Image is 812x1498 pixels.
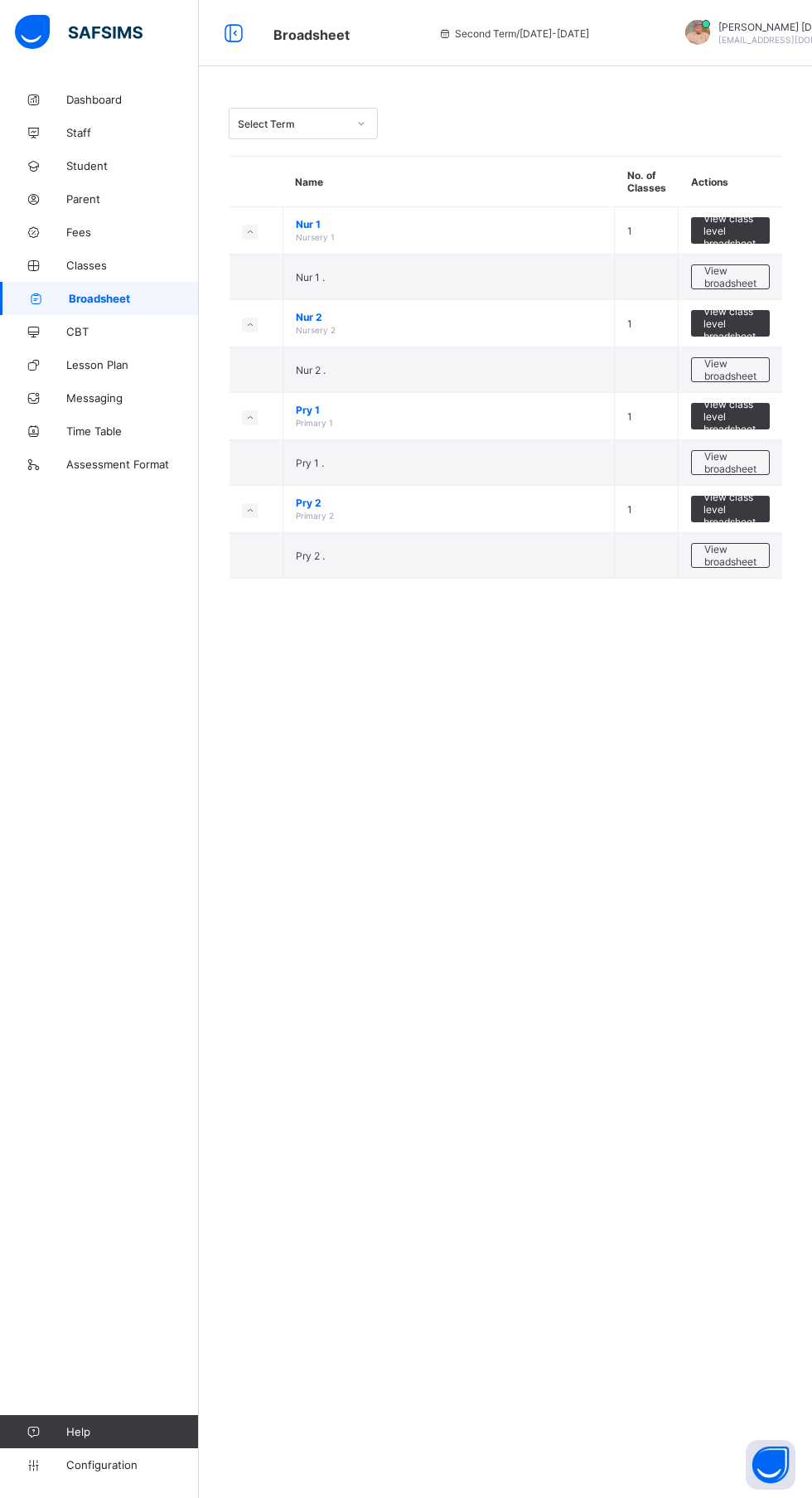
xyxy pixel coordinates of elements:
[296,404,602,416] span: Pry 1
[691,543,770,555] a: View broadsheet
[66,93,199,106] span: Dashboard
[704,357,756,382] span: View broadsheet
[66,192,199,206] span: Parent
[66,159,199,172] span: Student
[691,403,770,415] a: View class level broadsheet
[273,27,350,43] span: Broadsheet
[704,450,756,475] span: View broadsheet
[691,217,770,230] a: View class level broadsheet
[746,1440,795,1490] button: Open asap
[296,418,333,428] span: Primary 1
[296,550,325,562] span: Pry 2 .
[703,398,757,435] span: View class level broadsheet
[691,496,770,508] a: View class level broadsheet
[283,157,615,207] th: Name
[66,225,199,239] span: Fees
[296,271,325,284] span: Nur 1 .
[66,358,199,371] span: Lesson Plan
[296,232,335,242] span: Nursery 1
[66,1458,198,1471] span: Configuration
[296,325,336,335] span: Nursery 2
[691,264,770,277] a: View broadsheet
[438,27,589,40] span: session/term information
[691,357,770,370] a: View broadsheet
[296,311,602,323] span: Nur 2
[691,450,770,463] a: View broadsheet
[703,305,757,342] span: View class level broadsheet
[627,503,632,516] span: 1
[15,15,143,50] img: safsims
[704,264,756,289] span: View broadsheet
[69,292,199,305] span: Broadsheet
[703,491,757,528] span: View class level broadsheet
[66,325,199,338] span: CBT
[66,458,199,471] span: Assessment Format
[615,157,679,207] th: No. of Classes
[627,318,632,330] span: 1
[704,543,756,568] span: View broadsheet
[679,157,783,207] th: Actions
[691,310,770,322] a: View class level broadsheet
[66,424,199,438] span: Time Table
[627,410,632,423] span: 1
[66,391,199,405] span: Messaging
[296,511,334,521] span: Primary 2
[66,1425,198,1438] span: Help
[296,218,602,230] span: Nur 1
[296,364,326,376] span: Nur 2 .
[66,126,199,139] span: Staff
[66,259,199,272] span: Classes
[627,225,632,237] span: 1
[703,212,757,250] span: View class level broadsheet
[238,118,347,130] div: Select Term
[296,457,324,469] span: Pry 1 .
[296,497,602,509] span: Pry 2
